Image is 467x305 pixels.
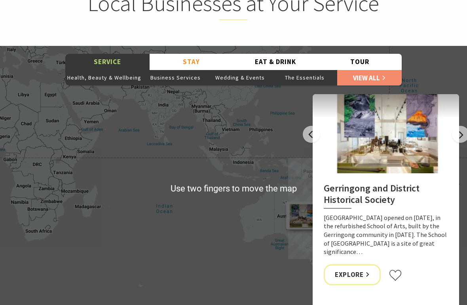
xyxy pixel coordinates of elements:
button: Business Services [143,70,208,85]
button: Wedding & Events [208,70,272,85]
button: The Essentials [273,70,337,85]
p: [GEOGRAPHIC_DATA] opened on [DATE], in the refurbished School of Arts, built by the Gerringong co... [324,214,448,256]
button: Service [65,54,150,70]
h2: Gerringong and District Historical Society [324,183,448,208]
button: Click to favourite Gerringong and District Historical Society [389,269,402,281]
button: Previous [303,126,320,143]
button: Tour [318,54,402,70]
a: View All [337,70,402,85]
button: Stay [150,54,234,70]
button: Eat & Drink [233,54,318,70]
a: Explore [324,264,381,285]
button: Health, Beauty & Wellbeing [65,70,143,85]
